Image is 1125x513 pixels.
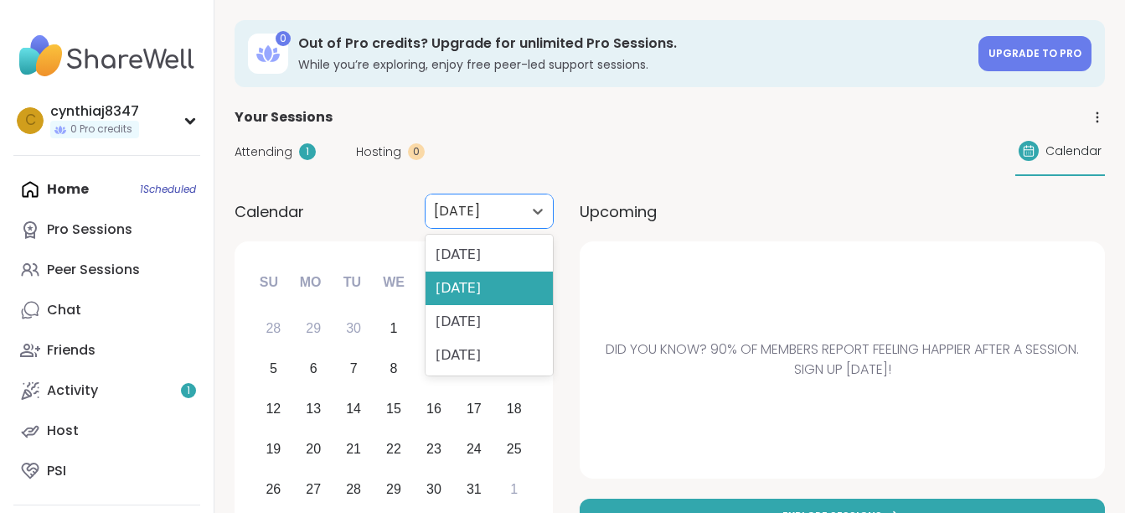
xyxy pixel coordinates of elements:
[417,264,454,301] div: Th
[390,357,398,380] div: 8
[580,200,657,223] span: Upcoming
[266,397,281,420] div: 12
[336,311,372,347] div: Choose Tuesday, September 30th, 2025
[426,272,553,305] div: [DATE]
[336,431,372,467] div: Choose Tuesday, October 21st, 2025
[298,56,968,73] h3: While you’re exploring, enjoy free peer-led support sessions.
[496,391,532,427] div: Choose Saturday, October 18th, 2025
[376,471,412,507] div: Choose Wednesday, October 29th, 2025
[13,27,200,85] img: ShareWell Nav Logo
[255,311,292,347] div: Choose Sunday, September 28th, 2025
[386,397,401,420] div: 15
[456,471,492,507] div: Choose Friday, October 31st, 2025
[13,330,200,370] a: Friends
[70,122,132,137] span: 0 Pro credits
[467,397,482,420] div: 17
[376,431,412,467] div: Choose Wednesday, October 22nd, 2025
[296,351,332,387] div: Choose Monday, October 6th, 2025
[426,478,441,500] div: 30
[408,143,425,160] div: 0
[593,339,1091,380] span: Did you know? 90% of members report feeling happier after a session. Sign up [DATE]!
[47,341,95,360] div: Friends
[346,438,361,460] div: 21
[376,311,412,347] div: Choose Wednesday, October 1st, 2025
[13,370,200,411] a: Activity1
[266,478,281,500] div: 26
[306,397,321,420] div: 13
[270,357,277,380] div: 5
[1045,142,1102,160] span: Calendar
[496,471,532,507] div: Choose Saturday, November 1st, 2025
[426,339,553,372] div: [DATE]
[306,478,321,500] div: 27
[50,102,139,121] div: cynthiaj8347
[235,143,292,161] span: Attending
[266,438,281,460] div: 19
[467,438,482,460] div: 24
[333,264,370,301] div: Tu
[266,317,281,339] div: 28
[276,31,291,46] div: 0
[47,261,140,279] div: Peer Sessions
[416,351,452,387] div: Choose Thursday, October 9th, 2025
[253,308,534,509] div: month 2025-10
[456,391,492,427] div: Choose Friday, October 17th, 2025
[47,422,79,440] div: Host
[187,384,190,398] span: 1
[336,391,372,427] div: Choose Tuesday, October 14th, 2025
[416,431,452,467] div: Choose Thursday, October 23rd, 2025
[375,264,412,301] div: We
[346,397,361,420] div: 14
[250,264,287,301] div: Su
[13,411,200,451] a: Host
[336,351,372,387] div: Choose Tuesday, October 7th, 2025
[426,305,553,339] div: [DATE]
[507,438,522,460] div: 25
[496,431,532,467] div: Choose Saturday, October 25th, 2025
[13,210,200,250] a: Pro Sessions
[376,351,412,387] div: Choose Wednesday, October 8th, 2025
[296,311,332,347] div: Choose Monday, September 29th, 2025
[13,451,200,491] a: PSI
[47,301,81,319] div: Chat
[988,46,1081,60] span: Upgrade to Pro
[510,478,518,500] div: 1
[255,471,292,507] div: Choose Sunday, October 26th, 2025
[235,107,333,127] span: Your Sessions
[47,462,66,480] div: PSI
[310,357,317,380] div: 6
[255,391,292,427] div: Choose Sunday, October 12th, 2025
[416,311,452,347] div: Choose Thursday, October 2nd, 2025
[296,431,332,467] div: Choose Monday, October 20th, 2025
[416,471,452,507] div: Choose Thursday, October 30th, 2025
[292,264,328,301] div: Mo
[298,34,968,53] h3: Out of Pro credits? Upgrade for unlimited Pro Sessions.
[235,200,304,223] span: Calendar
[426,438,441,460] div: 23
[13,250,200,290] a: Peer Sessions
[299,143,316,160] div: 1
[346,478,361,500] div: 28
[296,471,332,507] div: Choose Monday, October 27th, 2025
[390,317,398,339] div: 1
[336,471,372,507] div: Choose Tuesday, October 28th, 2025
[350,357,358,380] div: 7
[255,351,292,387] div: Choose Sunday, October 5th, 2025
[426,397,441,420] div: 16
[978,36,1091,71] a: Upgrade to Pro
[376,391,412,427] div: Choose Wednesday, October 15th, 2025
[25,110,36,132] span: c
[346,317,361,339] div: 30
[416,391,452,427] div: Choose Thursday, October 16th, 2025
[467,478,482,500] div: 31
[47,220,132,239] div: Pro Sessions
[306,438,321,460] div: 20
[47,381,98,400] div: Activity
[507,397,522,420] div: 18
[456,431,492,467] div: Choose Friday, October 24th, 2025
[386,438,401,460] div: 22
[356,143,401,161] span: Hosting
[426,238,553,272] div: [DATE]
[255,431,292,467] div: Choose Sunday, October 19th, 2025
[296,391,332,427] div: Choose Monday, October 13th, 2025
